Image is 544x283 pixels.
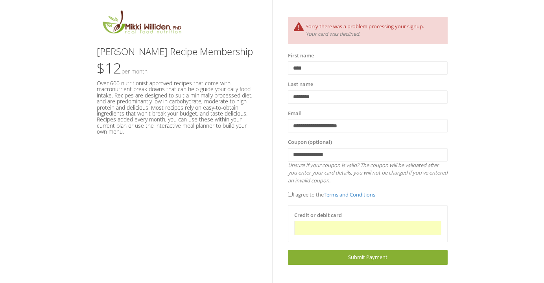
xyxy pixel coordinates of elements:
label: Last name [288,81,313,88]
span: Submit Payment [348,254,387,261]
img: MikkiLogoMain.png [97,9,186,39]
a: Terms and Conditions [324,191,375,198]
label: Email [288,110,302,118]
span: I agree to the [288,191,375,198]
small: Per Month [122,68,148,75]
span: $12 [97,59,148,78]
h3: [PERSON_NAME] Recipe Membership [97,46,256,57]
i: Your card was declined. [306,30,360,37]
a: Submit Payment [288,250,448,265]
span: Sorry there was a problem processing your signup. [306,23,424,30]
i: Unsure if your coupon is valid? The coupon will be validated after you enter your card details, y... [288,162,448,184]
h5: Over 600 nutritionist approved recipes that come with macronutrient break downs that can help gui... [97,80,256,135]
iframe: Secure card payment input frame [299,225,436,232]
label: Coupon (optional) [288,138,332,146]
label: First name [288,52,314,60]
label: Credit or debit card [294,211,342,219]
